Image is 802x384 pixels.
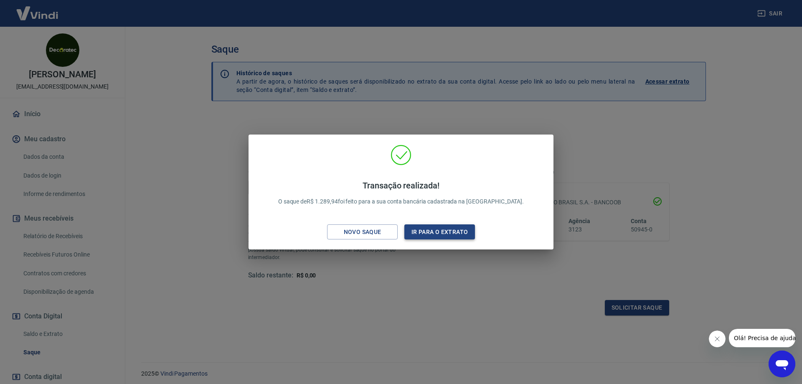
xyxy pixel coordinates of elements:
span: Olá! Precisa de ajuda? [5,6,70,13]
div: Novo saque [334,227,391,237]
p: O saque de R$ 1.289,94 foi feito para a sua conta bancária cadastrada na [GEOGRAPHIC_DATA]. [278,181,524,206]
button: Ir para o extrato [404,224,475,240]
button: Novo saque [327,224,398,240]
iframe: Fechar mensagem [709,331,726,347]
iframe: Mensagem da empresa [729,329,795,347]
iframe: Botão para abrir a janela de mensagens [769,351,795,377]
h4: Transação realizada! [278,181,524,191]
